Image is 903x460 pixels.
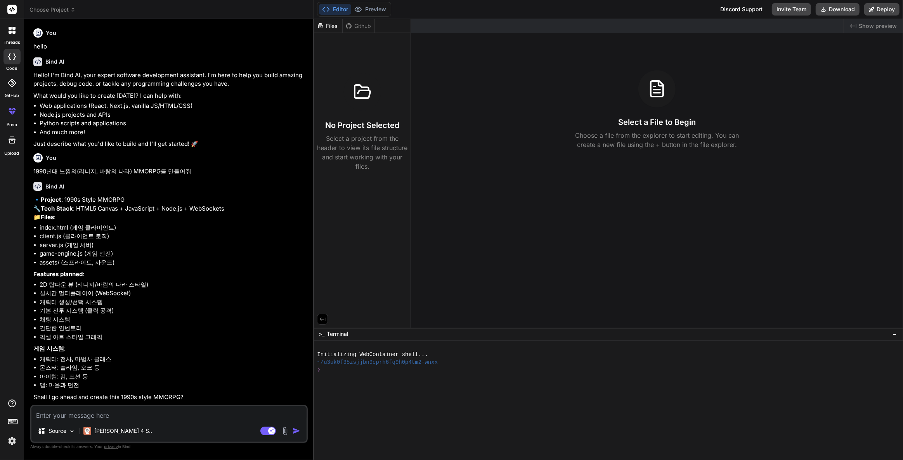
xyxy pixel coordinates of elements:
[40,223,306,232] li: index.html (게임 클라이언트)
[319,330,324,338] span: >_
[69,428,75,434] img: Pick Models
[41,196,61,203] strong: Project
[40,289,306,298] li: 실시간 멀티플레이어 (WebSocket)
[716,3,767,16] div: Discord Support
[351,4,389,15] button: Preview
[41,213,54,221] strong: Files
[317,359,438,366] span: ~/u3uk0f35zsjjbn9cprh6fq9h0p4tm2-wnxx
[40,128,306,137] li: And much more!
[772,3,811,16] button: Invite Team
[816,3,860,16] button: Download
[46,29,56,37] h6: You
[317,366,321,374] span: ❯
[83,427,91,435] img: Claude 4 Sonnet
[30,443,308,450] p: Always double-check its answers. Your in Bind
[891,328,898,340] button: −
[40,355,306,364] li: 캐릭터: 전사, 마법사 클래스
[40,249,306,258] li: game-engine.js (게임 엔진)
[40,306,306,315] li: 기본 전투 시스템 (클릭 공격)
[40,315,306,324] li: 채팅 시스템
[33,71,306,88] p: Hello! I'm Bind AI, your expert software development assistant. I'm here to help you build amazin...
[94,427,152,435] p: [PERSON_NAME] 4 S..
[317,134,407,171] p: Select a project from the header to view its file structure and start working with your files.
[319,4,351,15] button: Editor
[570,131,744,149] p: Choose a file from the explorer to start editing. You can create a new file using the + button in...
[281,427,289,436] img: attachment
[40,363,306,372] li: 몬스터: 슬라임, 오크 등
[104,444,118,449] span: privacy
[40,258,306,267] li: assets/ (스프라이트, 사운드)
[33,270,306,279] p: :
[33,140,306,149] p: Just describe what you'd like to build and I'll get started! 🚀
[33,42,306,51] p: hello
[40,241,306,250] li: server.js (게임 서버)
[327,330,348,338] span: Terminal
[40,232,306,241] li: client.js (클라이언트 로직)
[33,270,83,278] strong: Features planned
[33,195,306,222] p: 🔹 : 1990s Style MMORPG 🔧 : HTML5 Canvas + JavaScript + Node.js + WebSockets 📁 :
[33,393,306,402] p: Shall I go ahead and create this 1990s style MMORPG?
[45,183,64,190] h6: Bind AI
[33,92,306,100] p: What would you like to create [DATE]? I can help with:
[40,324,306,333] li: 간단한 인벤토리
[40,381,306,390] li: 맵: 마을과 던전
[618,117,696,128] h3: Select a File to Begin
[7,65,17,72] label: code
[5,434,19,448] img: settings
[7,121,17,128] label: prem
[40,111,306,119] li: Node.js projects and APIs
[33,344,306,353] p: :
[325,120,399,131] h3: No Project Selected
[33,167,306,176] p: 1990년대 느낌의(리니지, 바람의 나라) MMORPG를 만들어줘
[40,333,306,342] li: 픽셀 아트 스타일 그래픽
[314,22,342,30] div: Files
[40,280,306,289] li: 2D 탑다운 뷰 (리니지/바람의 나라 스타일)
[40,119,306,128] li: Python scripts and applications
[317,351,428,358] span: Initializing WebContainer shell...
[45,58,64,66] h6: Bind AI
[5,150,19,157] label: Upload
[864,3,900,16] button: Deploy
[40,102,306,111] li: Web applications (React, Next.js, vanilla JS/HTML/CSS)
[41,205,73,212] strong: Tech Stack
[49,427,66,435] p: Source
[893,330,897,338] span: −
[293,427,300,435] img: icon
[40,372,306,381] li: 아이템: 검, 포션 등
[343,22,374,30] div: Github
[5,92,19,99] label: GitHub
[33,345,64,352] strong: 게임 시스템
[859,22,897,30] span: Show preview
[40,298,306,307] li: 캐릭터 생성/선택 시스템
[29,6,76,14] span: Choose Project
[46,154,56,162] h6: You
[3,39,20,46] label: threads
